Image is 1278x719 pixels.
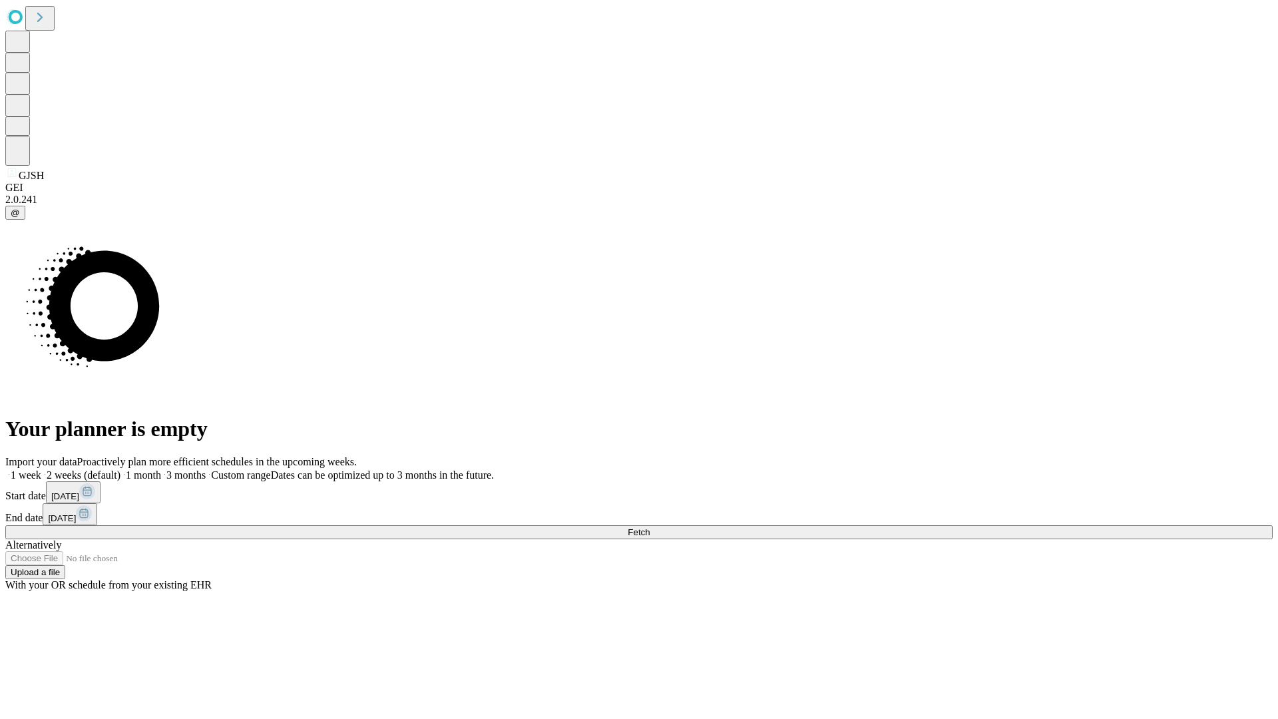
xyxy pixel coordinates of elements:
h1: Your planner is empty [5,417,1273,441]
span: @ [11,208,20,218]
button: [DATE] [43,503,97,525]
span: 1 week [11,469,41,481]
span: 2 weeks (default) [47,469,120,481]
span: Custom range [211,469,270,481]
span: Import your data [5,456,77,467]
button: Upload a file [5,565,65,579]
button: [DATE] [46,481,101,503]
div: End date [5,503,1273,525]
button: Fetch [5,525,1273,539]
span: With your OR schedule from your existing EHR [5,579,212,591]
span: Alternatively [5,539,61,551]
div: GEI [5,182,1273,194]
span: [DATE] [48,513,76,523]
button: @ [5,206,25,220]
span: [DATE] [51,491,79,501]
span: Dates can be optimized up to 3 months in the future. [271,469,494,481]
div: Start date [5,481,1273,503]
span: 3 months [166,469,206,481]
span: GJSH [19,170,44,181]
span: 1 month [126,469,161,481]
div: 2.0.241 [5,194,1273,206]
span: Fetch [628,527,650,537]
span: Proactively plan more efficient schedules in the upcoming weeks. [77,456,357,467]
